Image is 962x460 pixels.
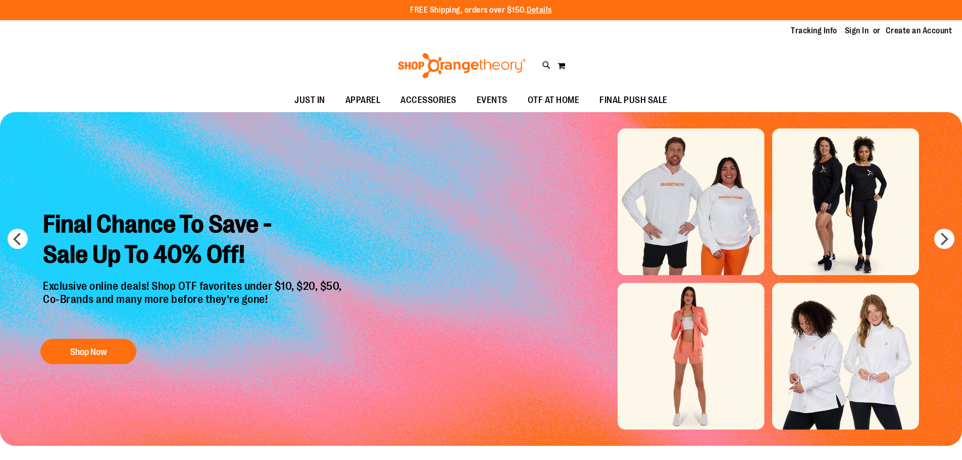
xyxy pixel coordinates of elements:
a: Create an Account [886,25,952,36]
a: APPAREL [335,89,391,112]
button: next [934,229,954,249]
a: JUST IN [284,89,335,112]
a: OTF AT HOME [518,89,590,112]
img: Shop Orangetheory [396,53,527,78]
span: JUST IN [294,89,325,112]
span: ACCESSORIES [400,89,457,112]
a: Details [527,6,552,15]
span: FINAL PUSH SALE [599,89,668,112]
a: ACCESSORIES [390,89,467,112]
a: Final Chance To Save -Sale Up To 40% Off! Exclusive online deals! Shop OTF favorites under $10, $... [35,201,352,370]
span: APPAREL [345,89,381,112]
a: FINAL PUSH SALE [589,89,678,112]
button: Shop Now [40,339,136,364]
a: EVENTS [467,89,518,112]
p: Exclusive online deals! Shop OTF favorites under $10, $20, $50, Co-Brands and many more before th... [35,280,352,329]
button: prev [8,229,28,249]
span: EVENTS [477,89,508,112]
span: OTF AT HOME [528,89,580,112]
p: FREE Shipping, orders over $150. [410,5,552,16]
h2: Final Chance To Save - Sale Up To 40% Off! [35,201,352,280]
a: Sign In [845,25,869,36]
a: Tracking Info [791,25,837,36]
